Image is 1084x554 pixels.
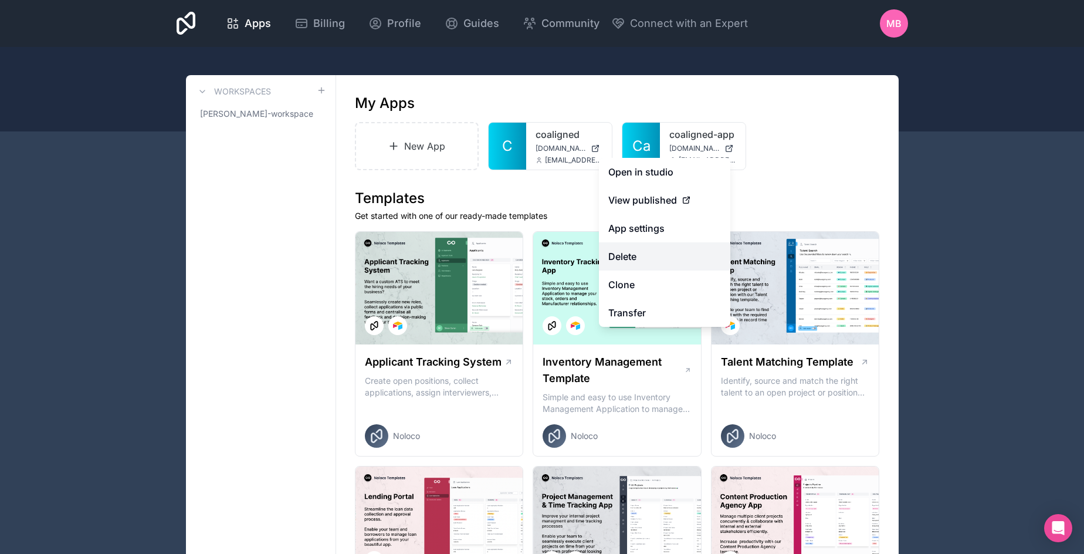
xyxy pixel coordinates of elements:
[216,11,280,36] a: Apps
[365,354,502,370] h1: Applicant Tracking System
[545,156,602,165] span: [EMAIL_ADDRESS]
[355,210,880,222] p: Get started with one of our ready-made templates
[285,11,354,36] a: Billing
[571,321,580,330] img: Airtable Logo
[435,11,509,36] a: Guides
[669,144,720,153] span: [DOMAIN_NAME]
[1044,514,1072,542] div: Open Intercom Messenger
[726,321,735,330] img: Airtable Logo
[200,108,313,120] span: [PERSON_NAME]-workspace
[599,299,730,327] a: Transfer
[355,94,415,113] h1: My Apps
[502,137,513,156] span: C
[543,391,692,415] p: Simple and easy to use Inventory Management Application to manage your stock, orders and Manufact...
[599,271,730,299] a: Clone
[721,354,853,370] h1: Talent Matching Template
[541,15,599,32] span: Community
[536,144,602,153] a: [DOMAIN_NAME]
[611,15,748,32] button: Connect with an Expert
[599,158,730,186] a: Open in studio
[195,85,271,99] a: Workspaces
[536,127,602,141] a: coaligned
[393,430,420,442] span: Noloco
[630,15,748,32] span: Connect with an Expert
[599,242,730,271] button: Delete
[571,430,598,442] span: Noloco
[669,127,736,141] a: coaligned-app
[313,15,345,32] span: Billing
[679,156,736,165] span: [EMAIL_ADDRESS]
[749,430,776,442] span: Noloco
[463,15,499,32] span: Guides
[599,186,730,214] a: View published
[355,122,479,170] a: New App
[513,11,609,36] a: Community
[886,16,902,31] span: MB
[393,321,402,330] img: Airtable Logo
[365,375,514,398] p: Create open positions, collect applications, assign interviewers, centralise candidate feedback a...
[536,144,586,153] span: [DOMAIN_NAME]
[721,375,870,398] p: Identify, source and match the right talent to an open project or position with our Talent Matchi...
[669,144,736,153] a: [DOMAIN_NAME]
[245,15,271,32] span: Apps
[599,214,730,242] a: App settings
[608,193,677,207] span: View published
[543,354,683,387] h1: Inventory Management Template
[622,123,660,170] a: Ca
[214,86,271,97] h3: Workspaces
[489,123,526,170] a: C
[387,15,421,32] span: Profile
[359,11,431,36] a: Profile
[355,189,880,208] h1: Templates
[195,103,326,124] a: [PERSON_NAME]-workspace
[632,137,651,156] span: Ca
